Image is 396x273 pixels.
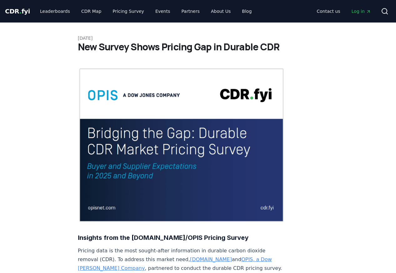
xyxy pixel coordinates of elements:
a: Partners [177,6,205,17]
p: [DATE] [78,35,318,41]
a: [DOMAIN_NAME] [190,256,232,262]
nav: Main [312,6,376,17]
img: blog post image [78,68,285,223]
strong: Insights from the [DOMAIN_NAME]/OPIS Pricing Survey [78,234,249,241]
a: Blog [237,6,257,17]
span: Log in [352,8,371,14]
a: CDR.fyi [5,7,30,16]
span: . [19,8,22,15]
a: Contact us [312,6,345,17]
span: CDR fyi [5,8,30,15]
a: Log in [347,6,376,17]
a: About Us [206,6,236,17]
h1: New Survey Shows Pricing Gap in Durable CDR [78,41,318,53]
a: CDR Map [76,6,106,17]
nav: Main [35,6,257,17]
a: Leaderboards [35,6,75,17]
a: Pricing Survey [108,6,149,17]
a: Events [150,6,175,17]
